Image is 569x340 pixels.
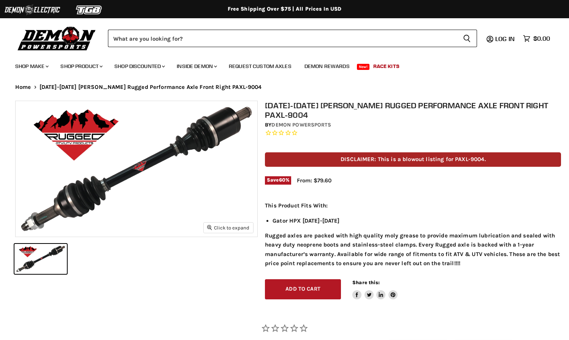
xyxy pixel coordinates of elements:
span: Log in [495,35,515,43]
button: 2010-2013 John Deere Rugged Performance Axle Front Right PAXL-9004 thumbnail [14,244,67,274]
span: [DATE]-[DATE] [PERSON_NAME] Rugged Performance Axle Front Right PAXL-9004 [40,84,262,90]
form: Product [108,30,477,47]
p: DISCLAIMER: This is a blowout listing for PAXL-9004. [265,152,561,166]
img: Demon Powersports [15,25,98,52]
button: Add to cart [265,279,341,299]
a: Shop Discounted [109,59,170,74]
span: New! [357,64,370,70]
div: Rugged axles are packed with high quality moly grease to provide maximum lubrication and sealed w... [265,201,561,268]
img: Demon Electric Logo 2 [4,3,61,17]
a: Demon Rewards [299,59,355,74]
a: Inside Demon [171,59,222,74]
span: $0.00 [533,35,550,42]
input: Search [108,30,457,47]
span: 60 [279,177,285,183]
aside: Share this: [352,279,398,299]
span: Share this: [352,280,380,285]
a: Race Kits [368,59,405,74]
ul: Main menu [10,55,548,74]
div: by [265,121,561,129]
span: Save % [265,176,291,185]
a: Log in [492,35,519,42]
button: Search [457,30,477,47]
p: This Product Fits With: [265,201,561,210]
a: Shop Make [10,59,53,74]
span: Rated 0.0 out of 5 stars 0 reviews [265,129,561,137]
a: Demon Powersports [271,122,331,128]
li: Gator HPX [DATE]-[DATE] [273,216,561,225]
h1: [DATE]-[DATE] [PERSON_NAME] Rugged Performance Axle Front Right PAXL-9004 [265,101,561,120]
a: $0.00 [519,33,554,44]
a: Home [15,84,31,90]
img: 2010-2013 John Deere Rugged Performance Axle Front Right PAXL-9004 [16,101,257,237]
img: TGB Logo 2 [61,3,118,17]
button: Click to expand [204,223,253,233]
span: Add to cart [285,286,320,292]
span: Click to expand [207,225,249,231]
a: Shop Product [55,59,107,74]
span: From: $79.60 [297,177,331,184]
a: Request Custom Axles [223,59,297,74]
